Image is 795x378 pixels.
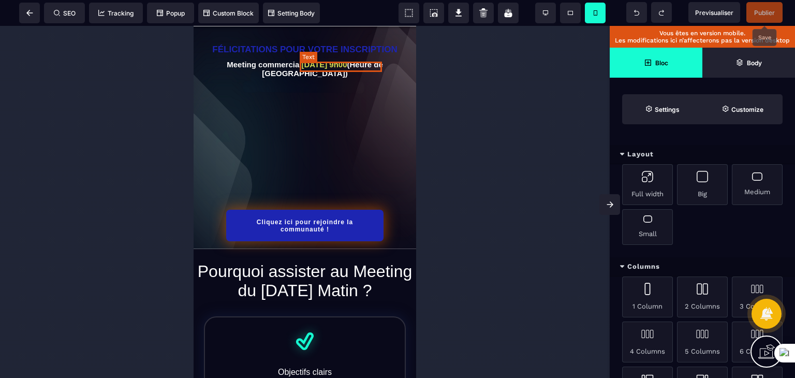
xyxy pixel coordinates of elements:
[702,48,795,78] span: Open Layer Manager
[622,94,702,124] span: Settings
[732,277,783,317] div: 3 Columns
[747,59,762,67] strong: Body
[98,9,134,17] span: Tracking
[610,48,702,78] span: Open Blocks
[622,277,673,317] div: 1 Column
[203,9,254,17] span: Custom Block
[655,106,680,113] strong: Settings
[157,9,185,17] span: Popup
[677,277,728,317] div: 2 Columns
[615,30,790,37] p: Vous êtes en version mobile.
[33,184,190,215] button: Cliquez ici pour rejoindre la communauté !
[655,59,668,67] strong: Bloc
[731,106,763,113] strong: Customize
[54,9,76,17] span: SEO
[610,145,795,164] div: Layout
[108,34,153,43] b: [DATE] 9h00
[754,9,775,17] span: Publier
[8,17,215,32] text: FÉLICITATIONS POUR VOTRE INSCRIPTION
[610,257,795,277] div: Columns
[615,37,790,44] p: Les modifications ici n’affecterons pas la version desktop
[695,9,733,17] span: Previsualiser
[622,322,673,362] div: 4 Columns
[24,339,199,363] text: Objectifs clairs
[90,294,132,337] img: 5b0f7acec7050026322c7a33464a9d2d_df1180c19b023640bdd1f6191e6afa79_big_tick.png
[677,164,728,205] div: Big
[399,3,419,23] span: View components
[423,3,444,23] span: Screenshot
[688,2,740,23] span: Preview
[732,164,783,205] div: Medium
[732,322,783,362] div: 6 Columns
[268,9,315,17] span: Setting Body
[622,209,673,245] div: Small
[702,94,783,124] span: Open Style Manager
[8,32,215,54] text: Meeting commercial (Heure de [GEOGRAPHIC_DATA])
[622,164,673,205] div: Full width
[677,322,728,362] div: 5 Columns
